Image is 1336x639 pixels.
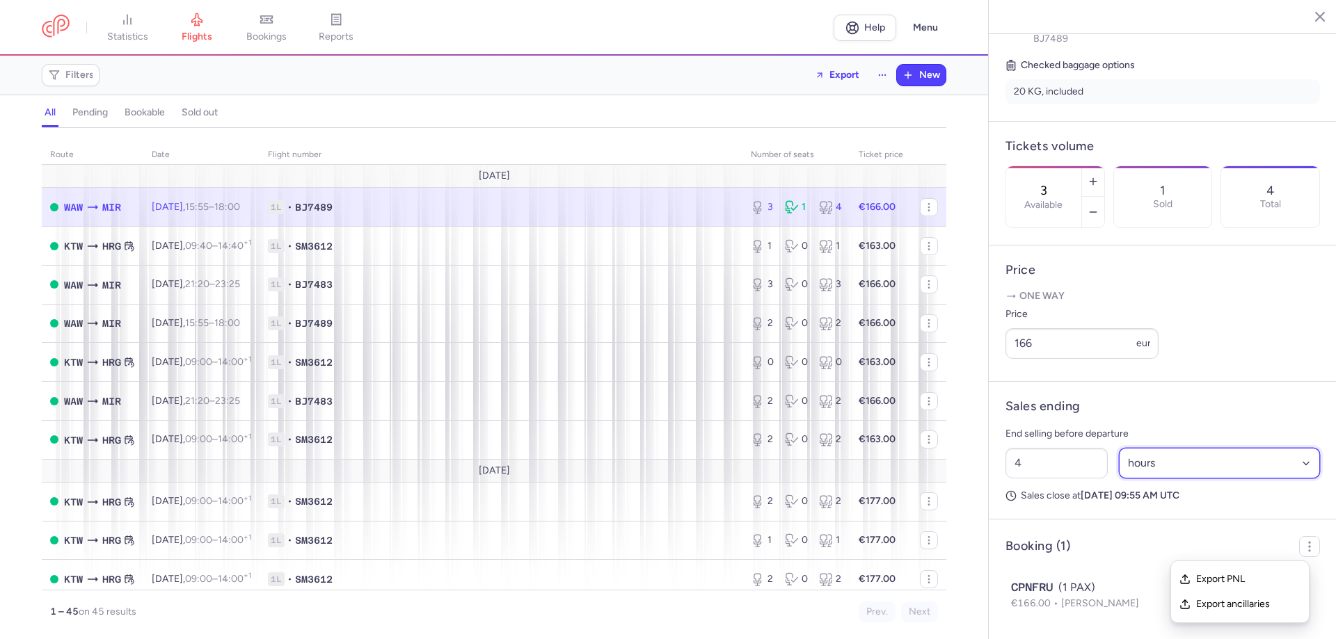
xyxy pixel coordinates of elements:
[295,572,333,586] span: SM3612
[859,240,896,252] strong: €163.00
[185,317,240,329] span: –
[897,65,946,86] button: New
[287,355,292,369] span: •
[185,201,240,213] span: –
[244,238,251,247] sup: +1
[185,495,212,507] time: 09:00
[185,201,209,213] time: 15:55
[102,494,121,510] span: HRG
[42,15,70,40] a: CitizenPlane red outlined logo
[785,533,808,547] div: 0
[295,355,333,369] span: SM3612
[859,317,896,329] strong: €166.00
[102,200,121,215] span: MIR
[287,572,292,586] span: •
[260,145,742,165] th: Flight number
[64,572,83,587] span: KTW
[185,356,251,368] span: –
[295,432,333,446] span: SM3612
[751,277,774,291] div: 3
[819,432,842,446] div: 2
[819,572,842,586] div: 2
[42,65,99,86] button: Filters
[1196,597,1301,611] span: Export ancillaries
[751,494,774,508] div: 2
[295,239,333,253] span: SM3612
[64,494,83,510] span: KTW
[244,494,251,503] sup: +1
[1136,337,1151,349] span: eur
[102,572,121,587] span: HRG
[214,201,240,213] time: 18:00
[1005,448,1108,478] input: ##
[819,200,842,214] div: 4
[79,606,136,617] span: on 45 results
[215,278,240,290] time: 23:25
[287,316,292,330] span: •
[1171,592,1309,617] button: Export ancillaries
[64,394,83,409] span: WAW
[232,13,301,43] a: bookings
[785,572,808,586] div: 0
[819,533,842,547] div: 1
[751,533,774,547] div: 1
[244,533,251,542] sup: +1
[152,317,240,329] span: [DATE],
[1005,490,1320,502] p: Sales close at
[1171,567,1309,592] button: Export PNL
[1005,138,1320,154] h4: Tickets volume
[859,356,896,368] strong: €163.00
[268,277,285,291] span: 1L
[107,31,148,43] span: statistics
[268,316,285,330] span: 1L
[859,534,896,546] strong: €177.00
[850,145,912,165] th: Ticket price
[102,316,121,331] span: MIR
[185,317,209,329] time: 15:55
[819,394,842,408] div: 2
[1061,597,1139,609] span: [PERSON_NAME]
[182,106,218,119] h4: sold out
[479,170,510,181] span: [DATE]
[185,395,240,407] span: –
[819,239,842,253] div: 1
[1153,199,1172,210] p: Sold
[287,494,292,508] span: •
[859,278,896,290] strong: €166.00
[244,571,251,580] sup: +1
[785,316,808,330] div: 0
[1033,33,1068,45] span: BJ7489
[785,277,808,291] div: 0
[152,278,240,290] span: [DATE],
[152,395,240,407] span: [DATE],
[1005,306,1159,323] label: Price
[919,70,940,81] span: New
[185,356,212,368] time: 09:00
[295,316,333,330] span: BJ7489
[218,356,251,368] time: 14:00
[182,31,212,43] span: flights
[185,240,251,252] span: –
[295,494,333,508] span: SM3612
[785,394,808,408] div: 0
[185,534,212,546] time: 09:00
[42,145,143,165] th: route
[785,239,808,253] div: 0
[479,465,510,476] span: [DATE]
[246,31,287,43] span: bookings
[785,200,808,214] div: 1
[864,22,885,33] span: Help
[1011,579,1314,596] div: (1 PAX)
[819,494,842,508] div: 2
[1081,490,1179,501] strong: [DATE] 09:55 AM UTC
[268,533,285,547] span: 1L
[1005,289,1320,303] p: One way
[102,277,121,293] span: MIR
[218,240,251,252] time: 14:40
[751,355,774,369] div: 0
[185,433,251,445] span: –
[806,64,868,86] button: Export
[152,201,240,213] span: [DATE],
[93,13,162,43] a: statistics
[1005,538,1070,554] h4: Booking (1)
